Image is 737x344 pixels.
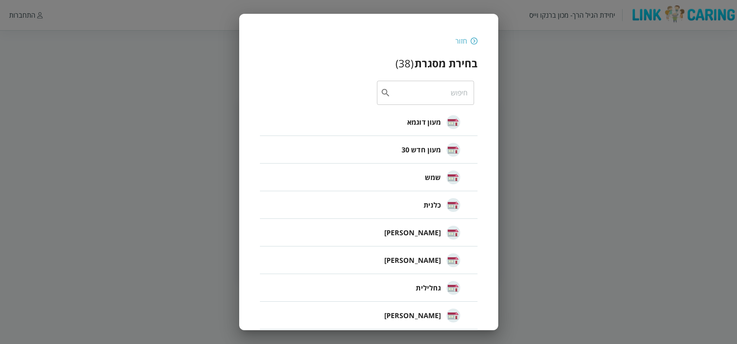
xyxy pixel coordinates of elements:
[424,200,441,210] span: כלנית
[446,226,460,240] img: שושו
[446,115,460,129] img: מעון דוגמא
[471,37,478,45] img: חזור
[425,172,441,183] span: שמש
[446,253,460,267] img: רונית
[384,310,441,321] span: [PERSON_NAME]
[414,56,478,70] h3: בחירת מסגרת
[384,255,441,265] span: [PERSON_NAME]
[402,145,441,155] span: מעון חדש 30
[446,309,460,322] img: תמר
[407,117,441,127] span: מעון דוגמא
[446,143,460,157] img: מעון חדש 30
[395,56,414,70] div: ( 38 )
[416,283,441,293] span: גחלילית
[391,81,468,105] input: חיפוש
[455,36,467,46] div: חזור
[446,281,460,295] img: גחלילית
[384,227,441,238] span: [PERSON_NAME]
[446,198,460,212] img: כלנית
[446,170,460,184] img: שמש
